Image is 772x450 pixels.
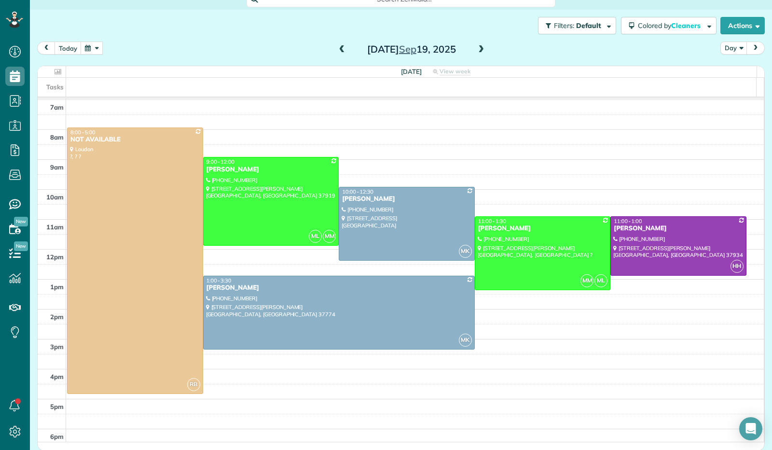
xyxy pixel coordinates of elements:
span: MM [323,230,336,243]
span: Cleaners [671,21,702,30]
span: MM [580,274,593,287]
span: HH [731,260,744,273]
button: today [55,42,82,55]
span: 10:00 - 12:30 [342,188,373,195]
span: New [14,241,28,251]
span: RB [187,378,200,391]
span: ML [594,274,607,287]
span: Colored by [638,21,704,30]
span: 5pm [50,403,64,410]
span: 12pm [46,253,64,261]
span: 11:00 - 1:00 [614,218,642,225]
h2: [DATE] 19, 2025 [351,44,472,55]
button: Actions [720,17,765,34]
span: Default [576,21,602,30]
span: Filters: [554,21,574,30]
span: MK [459,245,472,258]
span: 4pm [50,373,64,380]
div: [PERSON_NAME] [478,225,608,233]
span: View week [440,68,470,75]
span: 9am [50,163,64,171]
span: [DATE] [401,68,422,75]
div: Open Intercom Messenger [739,417,762,440]
span: 3pm [50,343,64,351]
span: MK [459,334,472,347]
a: Filters: Default [533,17,616,34]
div: [PERSON_NAME] [206,166,336,174]
span: 8am [50,133,64,141]
span: 1pm [50,283,64,291]
button: Day [720,42,747,55]
span: 2pm [50,313,64,321]
button: next [746,42,765,55]
span: 9:00 - 12:00 [207,158,234,165]
span: 10am [46,193,64,201]
div: [PERSON_NAME] [613,225,744,233]
span: 11am [46,223,64,231]
span: New [14,217,28,226]
div: [PERSON_NAME] [206,284,472,292]
div: [PERSON_NAME] [342,195,472,203]
span: 1:00 - 3:30 [207,277,232,284]
span: 11:00 - 1:30 [478,218,506,225]
span: Tasks [46,83,64,91]
button: Filters: Default [538,17,616,34]
span: ML [309,230,322,243]
button: Colored byCleaners [621,17,717,34]
span: 6pm [50,433,64,440]
span: 7am [50,103,64,111]
div: NOT AVAILABLE [70,136,200,144]
span: 8:00 - 5:00 [70,129,96,136]
button: prev [37,42,55,55]
span: Sep [399,43,416,55]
